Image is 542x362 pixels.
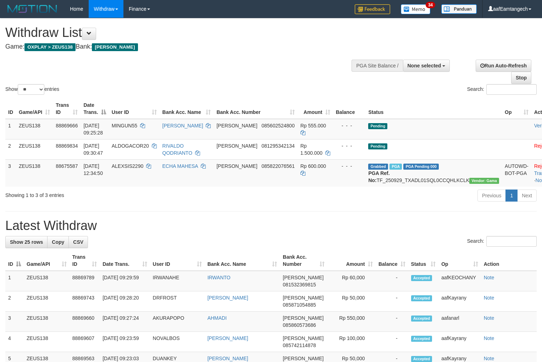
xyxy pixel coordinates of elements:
[53,99,81,119] th: Trans ID: activate to sort column ascending
[486,236,537,247] input: Search:
[283,275,323,280] span: [PERSON_NAME]
[283,315,323,321] span: [PERSON_NAME]
[5,189,221,199] div: Showing 1 to 3 of 3 entries
[83,143,103,156] span: [DATE] 09:30:47
[477,190,506,202] a: Previous
[5,26,354,40] h1: Withdraw List
[300,163,326,169] span: Rp 600.000
[336,122,363,129] div: - - -
[438,332,481,352] td: aafKayrany
[5,291,24,312] td: 2
[484,295,494,301] a: Note
[70,271,100,291] td: 88869789
[18,84,44,95] select: Showentries
[5,312,24,332] td: 3
[5,119,16,139] td: 1
[5,43,354,50] h4: Game: Bank:
[441,4,477,14] img: panduan.png
[336,142,363,149] div: - - -
[150,291,205,312] td: DRFROST
[70,312,100,332] td: 88869660
[162,163,198,169] a: ECHA MAHESA
[476,60,531,72] a: Run Auto-Refresh
[70,291,100,312] td: 88869743
[484,335,494,341] a: Note
[5,4,59,14] img: MOTION_logo.png
[336,163,363,170] div: - - -
[411,275,432,281] span: Accepted
[5,84,59,95] label: Show entries
[484,275,494,280] a: Note
[486,84,537,95] input: Search:
[52,239,64,245] span: Copy
[24,271,70,291] td: ZEUS138
[408,251,439,271] th: Status: activate to sort column ascending
[100,332,150,352] td: [DATE] 09:23:59
[5,219,537,233] h1: Latest Withdraw
[283,295,323,301] span: [PERSON_NAME]
[83,123,103,136] span: [DATE] 09:25:28
[283,302,316,308] span: Copy 085871054885 to clipboard
[376,312,408,332] td: -
[469,178,499,184] span: Vendor URL: https://trx31.1velocity.biz
[150,271,205,291] td: IRWANAHE
[401,4,431,14] img: Button%20Memo.svg
[283,356,323,361] span: [PERSON_NAME]
[100,251,150,271] th: Date Trans.: activate to sort column ascending
[216,123,257,128] span: [PERSON_NAME]
[411,356,432,362] span: Accepted
[24,251,70,271] th: Game/API: activate to sort column ascending
[160,99,214,119] th: Bank Acc. Name: activate to sort column ascending
[283,322,316,328] span: Copy 085860573686 to clipboard
[208,295,248,301] a: [PERSON_NAME]
[261,163,294,169] span: Copy 085822076561 to clipboard
[355,4,390,14] img: Feedback.jpg
[83,163,103,176] span: [DATE] 12:34:50
[216,143,257,149] span: [PERSON_NAME]
[298,99,333,119] th: Amount: activate to sort column ascending
[92,43,138,51] span: [PERSON_NAME]
[109,99,160,119] th: User ID: activate to sort column ascending
[300,123,326,128] span: Rp 555.000
[56,123,78,128] span: 88869666
[100,271,150,291] td: [DATE] 09:29:59
[438,291,481,312] td: aafKayrany
[333,99,366,119] th: Balance
[283,342,316,348] span: Copy 085742114878 to clipboard
[327,251,376,271] th: Amount: activate to sort column ascending
[208,275,231,280] a: IRWANTO
[5,236,48,248] a: Show 25 rows
[376,291,408,312] td: -
[368,123,387,129] span: Pending
[205,251,280,271] th: Bank Acc. Name: activate to sort column ascending
[389,164,402,170] span: Marked by aafpengsreynich
[56,143,78,149] span: 88869834
[56,163,78,169] span: 88675587
[16,99,53,119] th: Game/API: activate to sort column ascending
[24,291,70,312] td: ZEUS138
[5,271,24,291] td: 1
[100,312,150,332] td: [DATE] 09:27:24
[16,159,53,187] td: ZEUS138
[484,315,494,321] a: Note
[300,143,322,156] span: Rp 1.500.000
[5,251,24,271] th: ID: activate to sort column descending
[5,159,16,187] td: 3
[24,43,76,51] span: OXPLAY > ZEUS138
[376,271,408,291] td: -
[150,251,205,271] th: User ID: activate to sort column ascending
[68,236,88,248] a: CSV
[376,332,408,352] td: -
[283,335,323,341] span: [PERSON_NAME]
[365,99,502,119] th: Status
[502,99,531,119] th: Op: activate to sort column ascending
[403,164,439,170] span: PGA Pending
[467,84,537,95] label: Search:
[5,139,16,159] td: 2
[283,282,316,287] span: Copy 081532369815 to clipboard
[426,2,435,8] span: 34
[438,312,481,332] td: aafanarl
[150,312,205,332] td: AKURAPOPO
[112,123,137,128] span: MINGUN55
[70,332,100,352] td: 88869607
